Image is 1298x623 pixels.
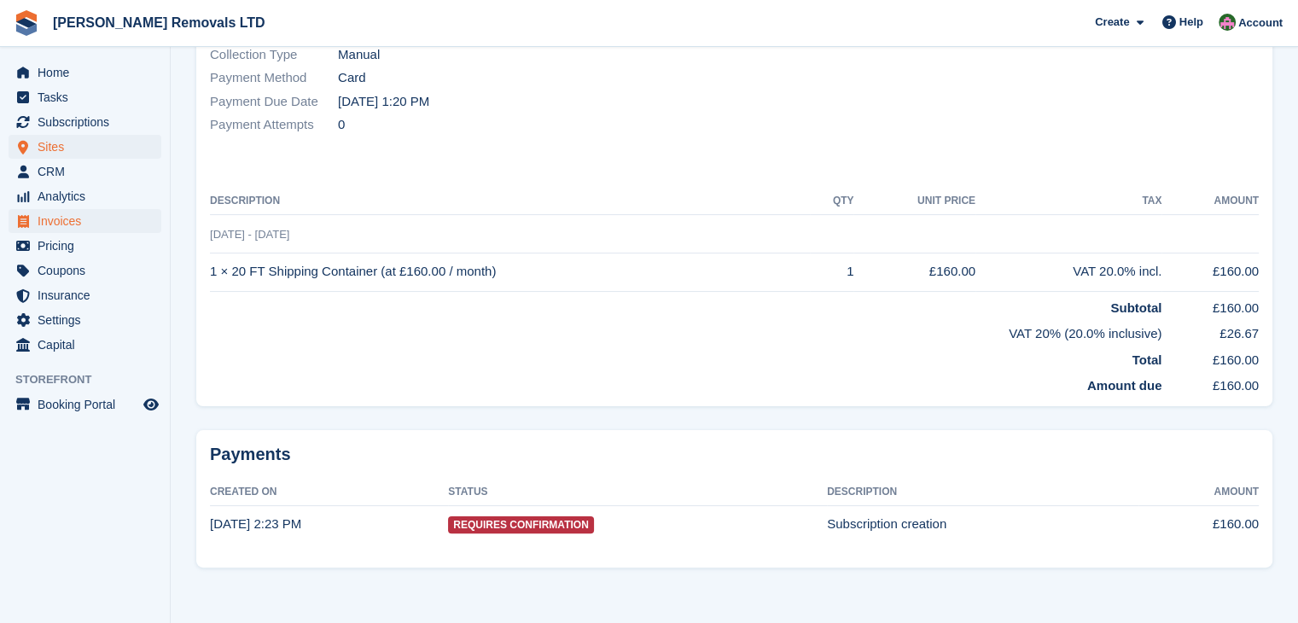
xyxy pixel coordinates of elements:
[1179,14,1203,31] span: Help
[38,283,140,307] span: Insurance
[46,9,272,37] a: [PERSON_NAME] Removals LTD
[1161,188,1259,215] th: Amount
[827,479,1138,506] th: Description
[1219,14,1236,31] img: Paul Withers
[338,45,380,65] span: Manual
[1132,352,1162,367] strong: Total
[975,262,1161,282] div: VAT 20.0% incl.
[448,479,827,506] th: Status
[210,228,289,241] span: [DATE] - [DATE]
[827,505,1138,543] td: Subscription creation
[9,85,161,109] a: menu
[38,209,140,233] span: Invoices
[210,92,338,112] span: Payment Due Date
[210,68,338,88] span: Payment Method
[9,184,161,208] a: menu
[38,110,140,134] span: Subscriptions
[38,160,140,183] span: CRM
[210,479,448,506] th: Created On
[1110,300,1161,315] strong: Subtotal
[975,188,1161,215] th: Tax
[38,234,140,258] span: Pricing
[38,85,140,109] span: Tasks
[210,253,810,291] td: 1 × 20 FT Shipping Container (at £160.00 / month)
[9,333,161,357] a: menu
[9,308,161,332] a: menu
[1161,253,1259,291] td: £160.00
[38,308,140,332] span: Settings
[810,253,854,291] td: 1
[9,259,161,282] a: menu
[1161,317,1259,344] td: £26.67
[1161,344,1259,370] td: £160.00
[9,209,161,233] a: menu
[448,516,593,533] span: Requires Confirmation
[9,393,161,416] a: menu
[9,61,161,84] a: menu
[38,333,140,357] span: Capital
[9,160,161,183] a: menu
[853,188,975,215] th: Unit Price
[338,115,345,135] span: 0
[9,234,161,258] a: menu
[1138,479,1259,506] th: Amount
[210,45,338,65] span: Collection Type
[9,135,161,159] a: menu
[1087,378,1162,393] strong: Amount due
[210,516,301,531] time: 2025-09-18 13:23:21 UTC
[1138,505,1259,543] td: £160.00
[210,444,1259,465] h2: Payments
[338,68,366,88] span: Card
[14,10,39,36] img: stora-icon-8386f47178a22dfd0bd8f6a31ec36ba5ce8667c1dd55bd0f319d3a0aa187defe.svg
[210,188,810,215] th: Description
[810,188,854,215] th: QTY
[38,61,140,84] span: Home
[853,253,975,291] td: £160.00
[210,115,338,135] span: Payment Attempts
[38,184,140,208] span: Analytics
[9,283,161,307] a: menu
[15,371,170,388] span: Storefront
[38,393,140,416] span: Booking Portal
[1161,291,1259,317] td: £160.00
[210,317,1161,344] td: VAT 20% (20.0% inclusive)
[338,92,429,112] time: 2025-09-19 12:20:47 UTC
[1161,370,1259,396] td: £160.00
[1238,15,1283,32] span: Account
[9,110,161,134] a: menu
[1095,14,1129,31] span: Create
[38,135,140,159] span: Sites
[38,259,140,282] span: Coupons
[141,394,161,415] a: Preview store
